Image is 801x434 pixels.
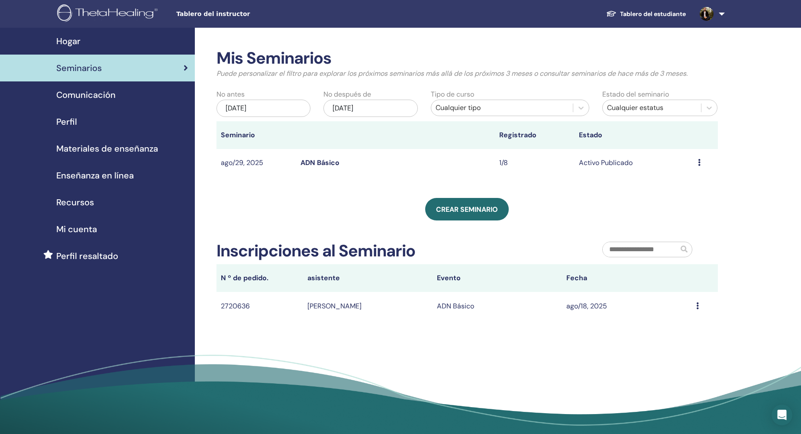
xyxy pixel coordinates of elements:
th: Evento [433,264,562,292]
th: Seminario [216,121,296,149]
td: ago/18, 2025 [562,292,691,320]
img: logo.png [57,4,161,24]
span: Crear seminario [436,205,498,214]
td: ADN Básico [433,292,562,320]
p: Puede personalizar el filtro para explorar los próximos seminarios más allá de los próximos 3 mes... [216,68,718,79]
label: No después de [323,89,371,100]
img: graduation-cap-white.svg [606,10,617,17]
a: Tablero del estudiante [599,6,693,22]
span: Hogar [56,35,81,48]
td: 1/8 [495,149,575,177]
h2: Mis Seminarios [216,49,718,68]
a: ADN Básico [300,158,339,167]
th: Fecha [562,264,691,292]
span: Mi cuenta [56,223,97,236]
th: Registrado [495,121,575,149]
span: Seminarios [56,62,102,74]
span: Tablero del instructor [176,10,306,19]
a: Crear seminario [425,198,509,220]
span: Enseñanza en línea [56,169,134,182]
div: [DATE] [216,100,310,117]
label: Tipo de curso [431,89,474,100]
span: Perfil [56,115,77,128]
span: Materiales de enseñanza [56,142,158,155]
span: Perfil resaltado [56,249,118,262]
th: Estado [575,121,694,149]
th: N º de pedido. [216,264,303,292]
label: Estado del seminario [602,89,669,100]
div: Cualquier estatus [607,103,697,113]
label: No antes [216,89,245,100]
span: Recursos [56,196,94,209]
td: 2720636 [216,292,303,320]
div: Cualquier tipo [436,103,568,113]
td: Activo Publicado [575,149,694,177]
div: [DATE] [323,100,417,117]
td: [PERSON_NAME] [303,292,433,320]
div: Open Intercom Messenger [772,405,792,425]
span: Comunicación [56,88,116,101]
td: ago/29, 2025 [216,149,296,177]
th: asistente [303,264,433,292]
img: default.jpg [700,7,714,21]
h2: Inscripciones al Seminario [216,241,415,261]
